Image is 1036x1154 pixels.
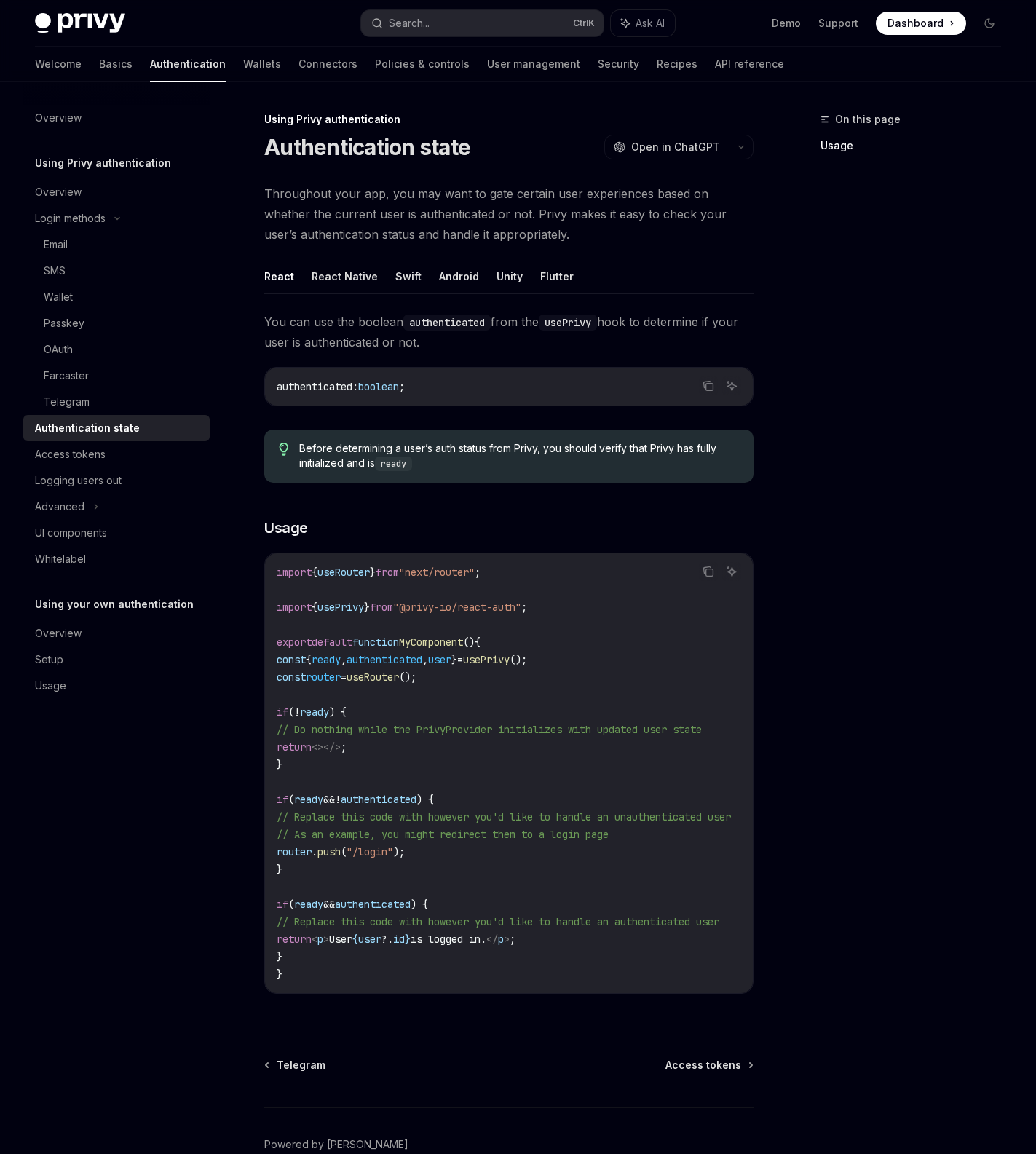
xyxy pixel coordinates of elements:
span: Ask AI [636,16,665,31]
div: Authentication state [35,419,140,437]
div: Farcaster [44,367,89,384]
span: if [277,706,288,719]
a: Overview [23,620,210,647]
span: } [364,601,370,614]
a: Setup [23,647,210,673]
span: () [463,636,475,649]
a: Policies & controls [375,47,470,82]
span: // Replace this code with however you'd like to handle an authenticated user [277,915,719,928]
span: from [370,601,393,614]
button: Android [439,259,479,293]
div: Email [44,236,68,253]
a: Access tokens [23,441,210,467]
span: } [277,950,282,963]
span: return [277,740,312,754]
div: Access tokens [35,446,106,463]
button: Swift [395,259,422,293]
span: p [498,933,504,946]
span: ! [335,793,341,806]
div: UI components [35,524,107,542]
a: Wallets [243,47,281,82]
div: SMS [44,262,66,280]
span: } [277,863,282,876]
span: MyComponent [399,636,463,649]
span: ready [294,793,323,806]
span: < [312,933,317,946]
span: "/login" [347,845,393,858]
a: Recipes [657,47,697,82]
a: Authentication state [23,415,210,441]
a: Powered by [PERSON_NAME] [264,1137,408,1152]
span: id [393,933,405,946]
code: ready [375,457,412,471]
div: Using Privy authentication [264,112,754,127]
a: Overview [23,179,210,205]
span: const [277,671,306,684]
span: > [504,933,510,946]
span: ; [475,566,481,579]
a: Passkey [23,310,210,336]
code: authenticated [403,315,491,331]
div: Overview [35,625,82,642]
span: { [312,566,317,579]
svg: Tip [279,443,289,456]
span: Before determining a user’s auth status from Privy, you should verify that Privy has fully initia... [299,441,740,471]
a: Security [598,47,639,82]
a: Authentication [150,47,226,82]
span: Ctrl K [573,17,595,29]
span: Open in ChatGPT [631,140,720,154]
span: = [341,671,347,684]
span: } [277,968,282,981]
a: Usage [23,673,210,699]
span: usePrivy [317,601,364,614]
button: Search...CtrlK [361,10,604,36]
span: ) { [411,898,428,911]
span: On this page [835,111,901,128]
span: user [358,933,381,946]
span: </ [486,933,498,946]
span: function [352,636,399,649]
span: <></> [312,740,341,754]
span: export [277,636,312,649]
span: ) { [329,706,347,719]
a: Access tokens [665,1058,752,1072]
a: Basics [99,47,133,82]
a: Logging users out [23,467,210,494]
div: Logging users out [35,472,122,489]
button: Open in ChatGPT [604,135,729,159]
a: Usage [821,134,1013,157]
span: { [475,636,481,649]
span: const [277,653,306,666]
span: : [352,380,358,393]
span: if [277,898,288,911]
button: Copy the contents from the code block [699,562,718,581]
span: boolean [358,380,399,393]
span: // Replace this code with however you'd like to handle an unauthenticated user [277,810,731,823]
div: Setup [35,651,63,668]
a: Farcaster [23,363,210,389]
span: } [451,653,457,666]
span: ready [300,706,329,719]
span: usePrivy [463,653,510,666]
span: router [277,845,312,858]
span: ; [510,933,515,946]
a: Wallet [23,284,210,310]
button: Toggle dark mode [978,12,1001,35]
a: Support [818,16,858,31]
span: { [306,653,312,666]
button: React Native [312,259,378,293]
span: Access tokens [665,1058,741,1072]
span: } [405,933,411,946]
span: ( [288,898,294,911]
a: Connectors [298,47,357,82]
div: Overview [35,183,82,201]
span: return [277,933,312,946]
span: ( [341,845,347,858]
a: Dashboard [876,12,966,35]
div: Passkey [44,315,84,332]
a: Telegram [266,1058,325,1072]
span: Usage [264,518,308,538]
div: Search... [389,15,430,32]
span: > [323,933,329,946]
span: router [306,671,341,684]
